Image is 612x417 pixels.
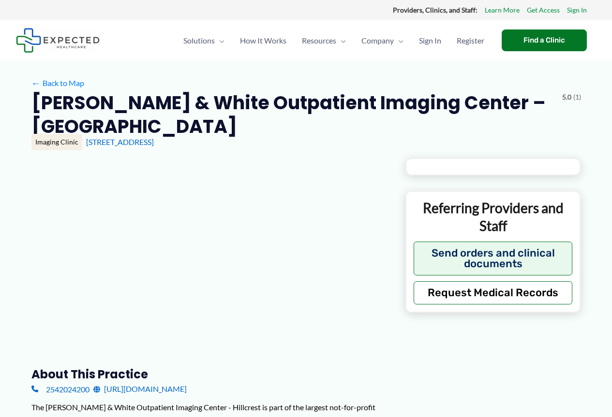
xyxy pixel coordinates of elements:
[176,24,492,58] nav: Primary Site Navigation
[414,199,573,234] p: Referring Providers and Staff
[411,24,449,58] a: Sign In
[31,91,554,139] h2: [PERSON_NAME] & White Outpatient Imaging Center – [GEOGRAPHIC_DATA]
[562,91,571,103] span: 5.0
[502,29,587,51] a: Find a Clinic
[361,24,394,58] span: Company
[31,382,90,396] a: 2542024200
[31,367,390,382] h3: About this practice
[567,4,587,16] a: Sign In
[354,24,411,58] a: CompanyMenu Toggle
[414,281,573,304] button: Request Medical Records
[183,24,215,58] span: Solutions
[419,24,441,58] span: Sign In
[31,76,84,90] a: ←Back to Map
[457,24,484,58] span: Register
[393,6,478,14] strong: Providers, Clinics, and Staff:
[449,24,492,58] a: Register
[240,24,286,58] span: How It Works
[573,91,581,103] span: (1)
[31,134,82,150] div: Imaging Clinic
[215,24,224,58] span: Menu Toggle
[485,4,520,16] a: Learn More
[232,24,294,58] a: How It Works
[31,78,41,87] span: ←
[86,137,154,146] a: [STREET_ADDRESS]
[336,24,346,58] span: Menu Toggle
[414,242,573,275] button: Send orders and clinical documents
[527,4,560,16] a: Get Access
[302,24,336,58] span: Resources
[176,24,232,58] a: SolutionsMenu Toggle
[394,24,403,58] span: Menu Toggle
[93,382,187,396] a: [URL][DOMAIN_NAME]
[16,28,100,53] img: Expected Healthcare Logo - side, dark font, small
[294,24,354,58] a: ResourcesMenu Toggle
